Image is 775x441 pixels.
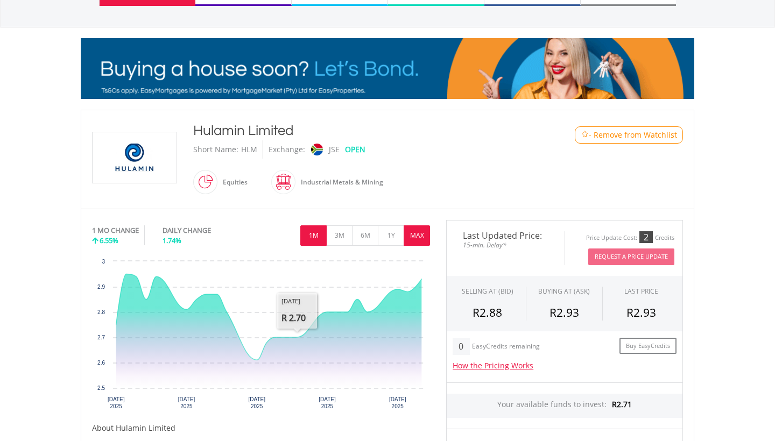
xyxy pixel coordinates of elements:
[624,287,658,296] div: LAST PRICE
[626,305,656,320] span: R2.93
[295,169,383,195] div: Industrial Metals & Mining
[455,231,556,240] span: Last Updated Price:
[378,225,404,246] button: 1Y
[100,236,118,245] span: 6.55%
[97,385,105,391] text: 2.5
[588,248,674,265] button: Request A Price Update
[581,131,589,139] img: Watchlist
[619,338,677,354] a: Buy EasyCredits
[97,335,105,340] text: 2.7
[389,396,406,409] text: [DATE] 2025
[575,126,683,144] button: Watchlist - Remove from Watchlist
[193,140,238,159] div: Short Name:
[81,38,694,99] img: EasyMortage Promotion Banner
[92,225,139,236] div: 1 MO CHANGE
[404,225,430,246] button: MAX
[92,256,430,417] svg: Interactive chart
[92,423,430,433] h5: About Hulamin Limited
[473,305,502,320] span: R2.88
[319,396,336,409] text: [DATE] 2025
[455,240,556,250] span: 15-min. Delay*
[97,360,105,366] text: 2.6
[586,234,637,242] div: Price Update Cost:
[447,394,682,418] div: Your available funds to invest:
[345,140,365,159] div: OPEN
[178,396,195,409] text: [DATE] 2025
[549,305,579,320] span: R2.93
[462,287,513,296] div: SELLING AT (BID)
[329,140,340,159] div: JSE
[241,140,257,159] div: HLM
[472,343,540,352] div: EasyCredits remaining
[326,225,353,246] button: 3M
[92,256,430,417] div: Chart. Highcharts interactive chart.
[248,396,265,409] text: [DATE] 2025
[269,140,305,159] div: Exchange:
[352,225,378,246] button: 6M
[97,284,105,290] text: 2.9
[639,231,653,243] div: 2
[538,287,590,296] span: BUYING AT (ASK)
[589,130,677,140] span: - Remove from Watchlist
[163,225,247,236] div: DAILY CHANGE
[102,259,105,265] text: 3
[97,309,105,315] text: 2.8
[612,399,632,409] span: R2.71
[655,234,674,242] div: Credits
[453,360,533,371] a: How the Pricing Works
[217,169,248,195] div: Equities
[193,121,531,140] div: Hulamin Limited
[300,225,327,246] button: 1M
[108,396,125,409] text: [DATE] 2025
[163,236,181,245] span: 1.74%
[94,132,175,183] img: EQU.ZA.HLM.png
[453,338,469,355] div: 0
[311,144,323,155] img: jse.png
